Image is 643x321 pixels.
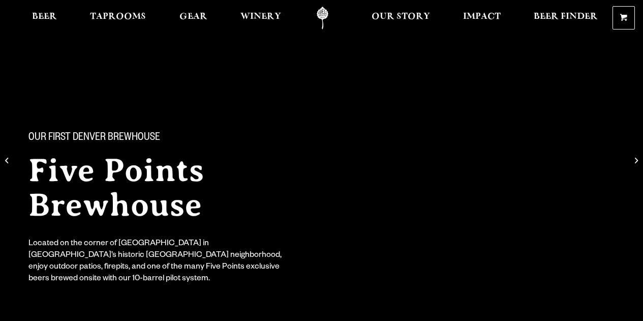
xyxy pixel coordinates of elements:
[28,153,346,222] h2: Five Points Brewhouse
[179,13,207,21] span: Gear
[90,13,146,21] span: Taprooms
[240,13,281,21] span: Winery
[372,13,430,21] span: Our Story
[463,13,501,21] span: Impact
[527,7,604,30] a: Beer Finder
[28,239,289,285] div: Located on the corner of [GEOGRAPHIC_DATA] in [GEOGRAPHIC_DATA]’s historic [GEOGRAPHIC_DATA] neig...
[234,7,288,30] a: Winery
[173,7,214,30] a: Gear
[534,13,598,21] span: Beer Finder
[456,7,507,30] a: Impact
[365,7,437,30] a: Our Story
[303,7,342,30] a: Odell Home
[32,13,57,21] span: Beer
[25,7,64,30] a: Beer
[83,7,152,30] a: Taprooms
[28,132,160,145] span: Our First Denver Brewhouse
